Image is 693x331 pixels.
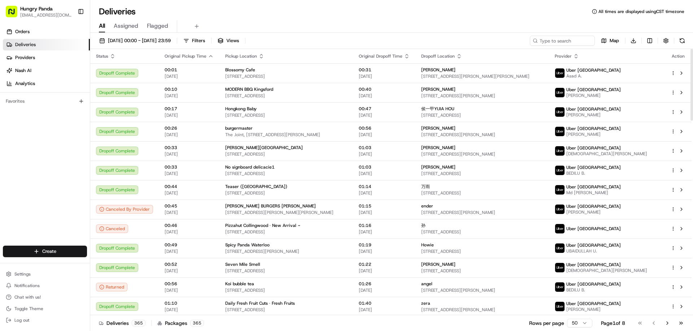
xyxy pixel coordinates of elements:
span: [PERSON_NAME] [566,209,621,215]
button: Canceled [96,224,128,233]
a: Providers [3,52,90,63]
span: 01:15 [359,203,410,209]
span: Dropoff Location [421,53,455,59]
span: [PERSON_NAME] [421,145,456,151]
span: [DATE] [165,307,214,313]
span: [PERSON_NAME] [421,125,456,131]
span: [DATE] [165,249,214,254]
span: Assigned [114,22,138,30]
img: uber-new-logo.jpeg [555,224,565,233]
span: Original Dropoff Time [359,53,402,59]
span: Providers [15,54,35,61]
img: uber-new-logo.jpeg [555,146,565,156]
a: Nash AI [3,65,90,76]
span: [PERSON_NAME] [566,93,621,98]
span: [DATE] [359,229,410,235]
button: Notifications [3,281,87,291]
span: 01:40 [359,300,410,306]
div: Action [671,53,686,59]
span: The Joint, [STREET_ADDRESS][PERSON_NAME] [225,132,347,138]
span: [STREET_ADDRESS] [225,73,347,79]
span: 00:10 [165,86,214,92]
span: 01:16 [359,223,410,228]
span: [DATE] [165,93,214,99]
span: 00:49 [165,242,214,248]
span: Filters [192,37,205,44]
a: Analytics [3,78,90,89]
span: [DATE] [165,190,214,196]
span: [DATE] [359,112,410,118]
button: [EMAIL_ADDRESS][DOMAIN_NAME] [20,12,72,18]
img: uber-new-logo.jpeg [555,302,565,311]
span: All times are displayed using CST timezone [598,9,684,14]
button: Create [3,246,87,257]
button: Hungry Panda[EMAIL_ADDRESS][DOMAIN_NAME] [3,3,75,20]
span: Uber [GEOGRAPHIC_DATA] [566,145,621,151]
span: [DATE] [165,210,214,215]
span: No signboard delicacie1 [225,164,275,170]
span: MODERN BBQ Kingsford [225,86,273,92]
span: 00:33 [165,145,214,151]
div: 365 [190,320,204,326]
span: ender [421,203,433,209]
span: Daily Fresh Fruit Cuts · Fresh Fruits [225,300,295,306]
span: Nash AI [15,67,31,74]
span: Views [226,37,239,44]
span: [DATE] [359,249,410,254]
span: 01:03 [359,145,410,151]
span: [DATE] [165,73,214,79]
span: Seven Mile Smell [225,261,260,267]
span: [PERSON_NAME] [566,307,621,312]
span: [STREET_ADDRESS] [225,93,347,99]
span: [STREET_ADDRESS] [225,190,347,196]
span: 00:17 [165,106,214,112]
span: [PERSON_NAME][GEOGRAPHIC_DATA] [225,145,303,151]
div: Deliveries [99,319,145,327]
span: [DEMOGRAPHIC_DATA][PERSON_NAME] [566,268,647,273]
span: Map [610,37,619,44]
span: zera [421,300,430,306]
span: Uber [GEOGRAPHIC_DATA] [566,242,621,248]
span: [DATE] [359,268,410,274]
span: [DATE] [165,132,214,138]
span: Uber [GEOGRAPHIC_DATA] [566,262,621,268]
span: Orders [15,28,30,35]
span: Status [96,53,108,59]
span: [DATE] 00:00 - [DATE] 23:59 [108,37,171,44]
span: Uber [GEOGRAPHIC_DATA] [566,281,621,287]
div: Page 1 of 8 [601,319,625,327]
img: uber-new-logo.jpeg [555,205,565,214]
span: 01:19 [359,242,410,248]
span: [DATE] [359,210,410,215]
span: [STREET_ADDRESS] [225,268,347,274]
button: Canceled By Provider [96,205,153,214]
img: uber-new-logo.jpeg [555,282,565,292]
span: Uber [GEOGRAPHIC_DATA] [566,67,621,73]
span: [DATE] [165,171,214,176]
span: [STREET_ADDRESS][PERSON_NAME] [421,151,543,157]
img: uber-new-logo.jpeg [555,185,565,194]
span: Toggle Theme [14,306,43,312]
span: [STREET_ADDRESS] [421,268,543,274]
button: Refresh [677,36,687,46]
span: Uber [GEOGRAPHIC_DATA] [566,203,621,209]
h1: Deliveries [99,6,136,17]
span: 01:03 [359,164,410,170]
span: Log out [14,317,29,323]
span: Settings [14,271,31,277]
span: [STREET_ADDRESS] [421,171,543,176]
span: [PERSON_NAME] [421,67,456,73]
span: 00:52 [165,261,214,267]
span: Spicy Panda Waterloo [225,242,270,248]
span: [DATE] [165,268,214,274]
button: [DATE] 00:00 - [DATE] 23:59 [96,36,174,46]
span: Pickup Location [225,53,257,59]
span: Chat with us! [14,294,41,300]
span: [DATE] [165,112,214,118]
img: uber-new-logo.jpeg [555,263,565,272]
span: Uber [GEOGRAPHIC_DATA] [566,87,621,93]
span: [DATE] [165,287,214,293]
span: [STREET_ADDRESS][PERSON_NAME] [421,132,543,138]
